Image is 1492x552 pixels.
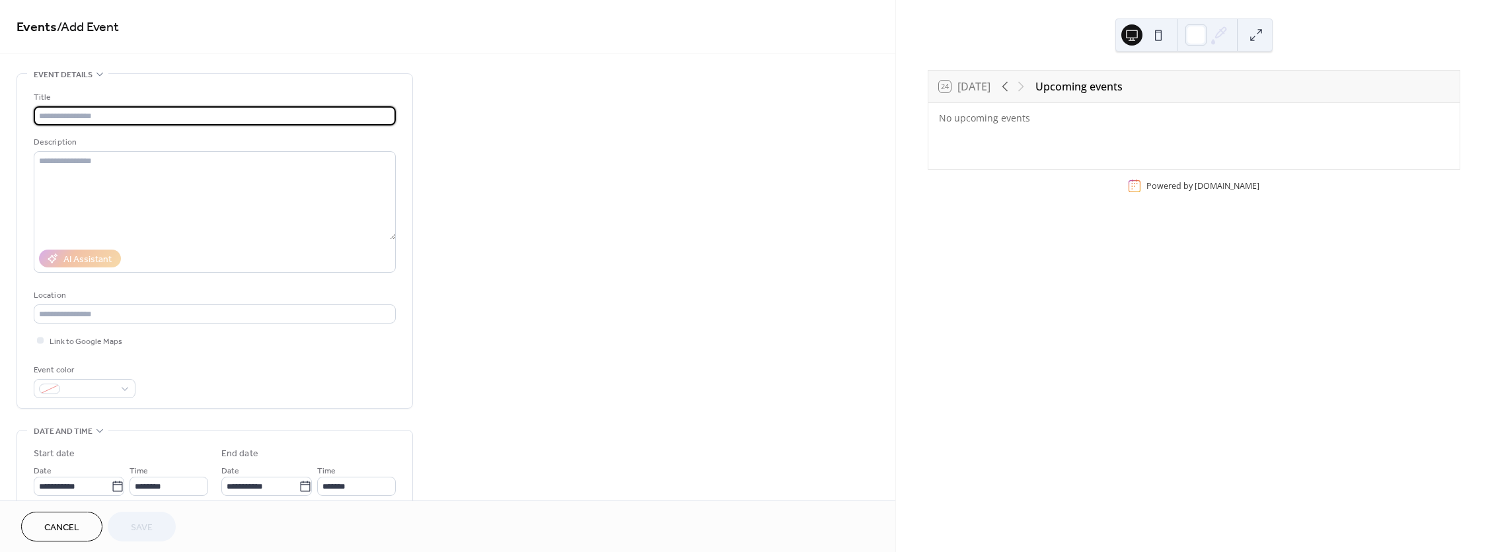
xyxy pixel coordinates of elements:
div: Title [34,90,393,104]
span: Time [317,464,336,478]
button: Cancel [21,512,102,541]
a: [DOMAIN_NAME] [1195,180,1259,191]
a: Events [17,15,57,40]
span: Cancel [44,521,79,535]
div: No upcoming events [939,111,1449,125]
span: Link to Google Maps [50,335,122,349]
div: Upcoming events [1035,79,1123,94]
div: Powered by [1146,180,1259,191]
span: Event details [34,68,93,82]
span: / Add Event [57,15,119,40]
div: End date [221,447,258,461]
span: Date [221,464,239,478]
span: Time [130,464,148,478]
div: Description [34,135,393,149]
div: Event color [34,363,133,377]
span: Date and time [34,425,93,438]
div: Start date [34,447,75,461]
span: Date [34,464,52,478]
div: Location [34,289,393,302]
